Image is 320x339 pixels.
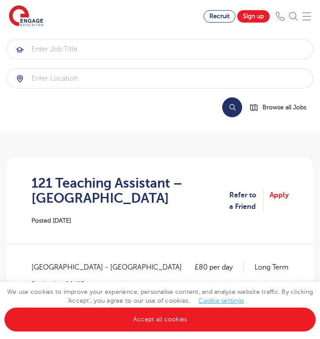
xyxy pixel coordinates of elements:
[4,289,316,323] span: We use cookies to improve your experience, personalise content, and analyse website traffic. By c...
[7,68,313,89] div: Submit
[4,308,316,331] a: Accept all cookies
[31,176,229,206] h1: 121 Teaching Assistant – [GEOGRAPHIC_DATA]
[31,280,191,289] p: Beginning 09/25
[198,297,244,304] a: Cookie settings
[7,69,313,88] input: Submit
[254,262,289,273] p: Long Term
[204,10,235,23] a: Recruit
[9,5,43,27] img: Engage Education
[31,217,71,224] span: Posted [DATE]
[289,12,298,21] img: Search
[209,13,230,19] span: Recruit
[7,39,313,59] input: Submit
[302,12,311,21] img: Mobile Menu
[270,189,289,213] a: Apply
[249,102,313,112] a: Browse all Jobs
[262,102,306,112] span: Browse all Jobs
[31,262,191,273] span: [GEOGRAPHIC_DATA] - [GEOGRAPHIC_DATA]
[222,97,242,117] button: Search
[7,39,313,59] div: Submit
[229,189,264,213] a: Refer to a Friend
[237,10,270,23] a: Sign up
[276,12,285,21] img: Phone
[195,262,244,273] p: £80 per day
